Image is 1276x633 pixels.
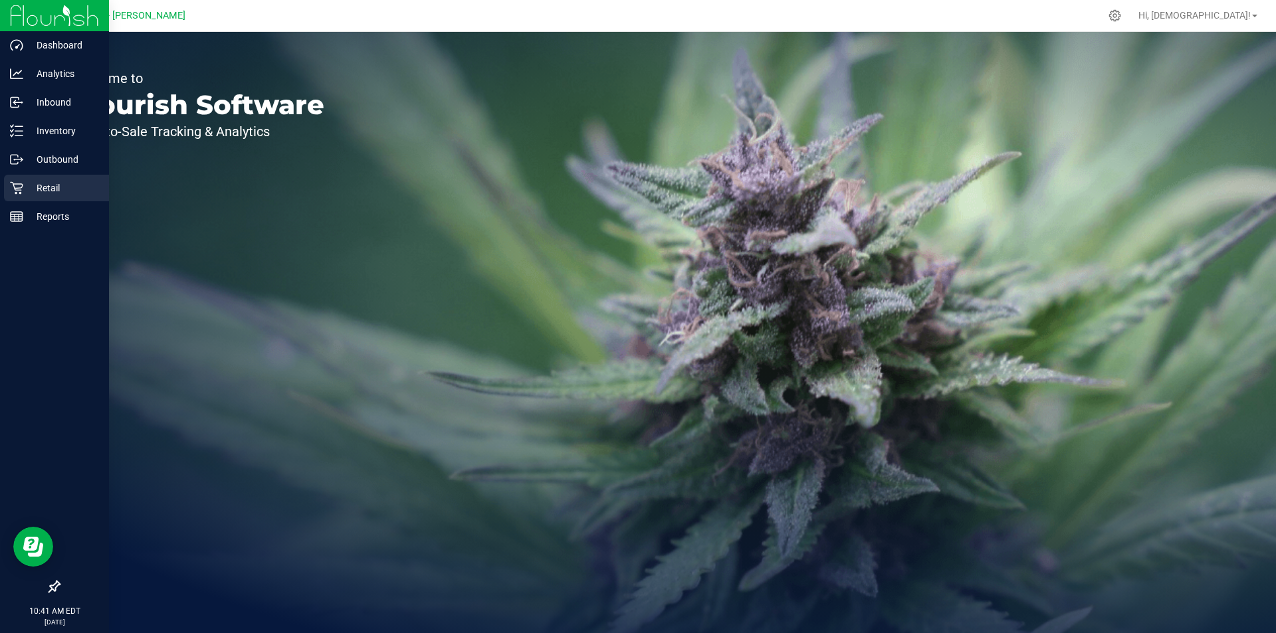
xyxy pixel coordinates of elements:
[86,10,185,21] span: GA4 - [PERSON_NAME]
[10,67,23,80] inline-svg: Analytics
[23,66,103,82] p: Analytics
[23,180,103,196] p: Retail
[10,153,23,166] inline-svg: Outbound
[10,124,23,137] inline-svg: Inventory
[23,151,103,167] p: Outbound
[23,94,103,110] p: Inbound
[72,92,324,118] p: Flourish Software
[23,37,103,53] p: Dashboard
[72,125,324,138] p: Seed-to-Sale Tracking & Analytics
[1138,10,1251,21] span: Hi, [DEMOGRAPHIC_DATA]!
[6,605,103,617] p: 10:41 AM EDT
[72,72,324,85] p: Welcome to
[10,39,23,52] inline-svg: Dashboard
[10,210,23,223] inline-svg: Reports
[23,209,103,225] p: Reports
[6,617,103,627] p: [DATE]
[10,181,23,195] inline-svg: Retail
[23,123,103,139] p: Inventory
[10,96,23,109] inline-svg: Inbound
[13,527,53,567] iframe: Resource center
[1107,9,1123,22] div: Manage settings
